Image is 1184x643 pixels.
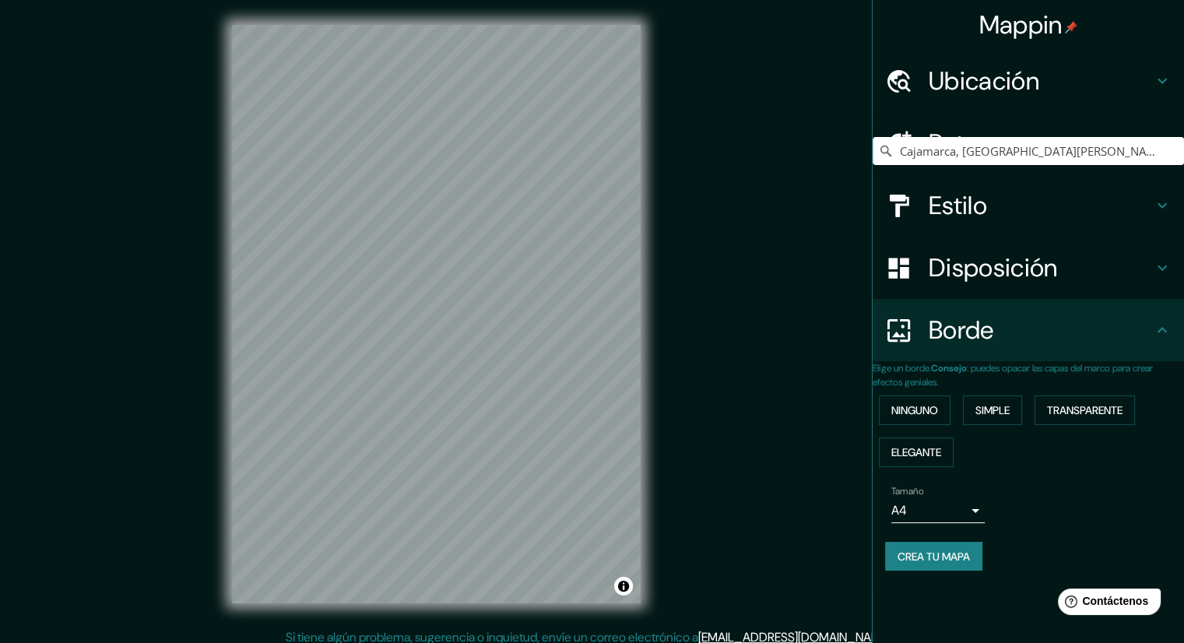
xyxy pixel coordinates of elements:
[1065,21,1077,33] img: pin-icon.png
[232,25,641,603] canvas: Mapa
[879,437,954,467] button: Elegante
[873,362,1153,388] font: : puedes opacar las capas del marco para crear efectos geniales.
[873,137,1184,165] input: Elige tu ciudad o zona
[891,498,985,523] div: A4
[929,189,987,222] font: Estilo
[873,50,1184,112] div: Ubicación
[891,502,907,518] font: A4
[885,542,982,571] button: Crea tu mapa
[873,174,1184,237] div: Estilo
[891,485,923,497] font: Tamaño
[931,362,967,374] font: Consejo
[929,314,994,346] font: Borde
[929,65,1039,97] font: Ubicación
[929,251,1057,284] font: Disposición
[963,395,1022,425] button: Simple
[975,403,1010,417] font: Simple
[891,403,938,417] font: Ninguno
[879,395,950,425] button: Ninguno
[873,362,931,374] font: Elige un borde.
[979,9,1063,41] font: Mappin
[1047,403,1123,417] font: Transparente
[898,550,970,564] font: Crea tu mapa
[1035,395,1135,425] button: Transparente
[929,127,990,160] font: Patas
[873,112,1184,174] div: Patas
[1045,582,1167,626] iframe: Lanzador de widgets de ayuda
[614,577,633,596] button: Activar o desactivar atribución
[873,299,1184,361] div: Borde
[873,237,1184,299] div: Disposición
[891,445,941,459] font: Elegante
